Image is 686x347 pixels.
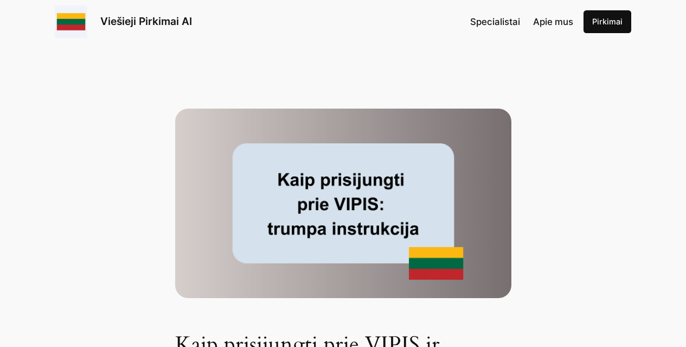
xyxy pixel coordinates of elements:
[470,15,573,29] nav: Navigation
[470,15,520,29] a: Specialistai
[470,16,520,27] span: Specialistai
[533,15,573,29] a: Apie mus
[100,15,192,28] a: Viešieji Pirkimai AI
[55,5,87,38] img: Viešieji pirkimai logo
[584,10,631,33] a: Pirkimai
[533,16,573,27] span: Apie mus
